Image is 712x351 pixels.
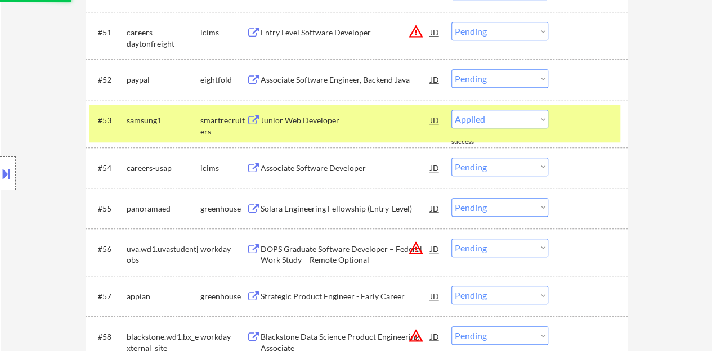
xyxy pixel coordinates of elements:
[200,203,247,214] div: greenhouse
[261,163,431,174] div: Associate Software Developer
[200,163,247,174] div: icims
[261,74,431,85] div: Associate Software Engineer, Backend Java
[429,22,441,42] div: JD
[98,291,118,302] div: #57
[408,240,424,256] button: warning_amber
[127,27,200,49] div: careers-daytonfreight
[261,244,431,265] div: DOPS Graduate Software Developer – Federal Work Study – Remote Optional
[261,115,431,126] div: Junior Web Developer
[429,326,441,346] div: JD
[429,238,441,259] div: JD
[127,291,200,302] div: appian
[200,291,247,302] div: greenhouse
[98,331,118,343] div: #58
[200,27,247,38] div: icims
[408,24,424,39] button: warning_amber
[200,74,247,85] div: eightfold
[429,157,441,178] div: JD
[429,69,441,89] div: JD
[200,331,247,343] div: workday
[429,110,441,130] div: JD
[200,115,247,137] div: smartrecruiters
[261,291,431,302] div: Strategic Product Engineer - Early Career
[429,198,441,218] div: JD
[200,244,247,255] div: workday
[98,27,118,38] div: #51
[451,137,496,147] div: success
[261,203,431,214] div: Solara Engineering Fellowship (Entry-Level)
[429,286,441,306] div: JD
[261,27,431,38] div: Entry Level Software Developer
[408,328,424,344] button: warning_amber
